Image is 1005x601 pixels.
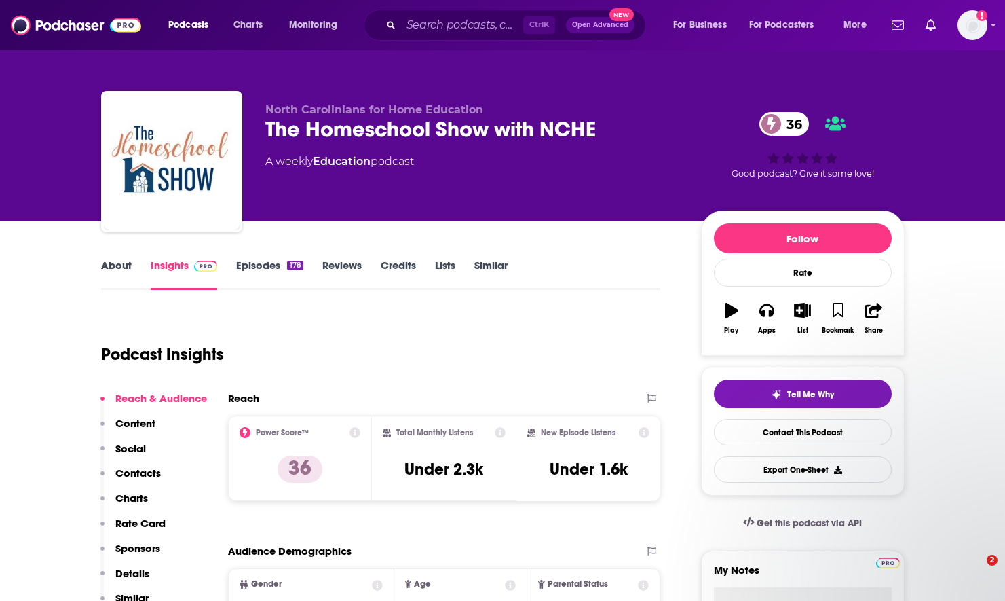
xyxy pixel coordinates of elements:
button: Charts [100,492,148,517]
button: Apps [749,294,784,343]
span: Open Advanced [572,22,628,29]
label: My Notes [714,564,892,587]
span: For Business [673,16,727,35]
h2: New Episode Listens [541,428,615,437]
img: Podchaser - Follow, Share and Rate Podcasts [11,12,141,38]
h2: Audience Demographics [228,545,352,558]
p: Charts [115,492,148,505]
button: Open AdvancedNew [566,17,634,33]
iframe: Intercom live chat [959,555,991,587]
button: Follow [714,223,892,253]
p: Social [115,442,146,455]
button: Show profile menu [957,10,987,40]
a: Contact This Podcast [714,419,892,445]
div: Play [724,327,738,335]
button: tell me why sparkleTell Me Why [714,380,892,408]
button: open menu [159,14,226,36]
span: Gender [251,580,282,589]
img: User Profile [957,10,987,40]
span: New [609,8,634,21]
button: Play [714,294,749,343]
span: Charts [233,16,263,35]
span: More [843,16,867,35]
h2: Total Monthly Listens [396,428,473,437]
button: open menu [664,14,744,36]
div: Rate [714,259,892,287]
h2: Power Score™ [256,428,309,437]
span: Monitoring [289,16,337,35]
span: 2 [987,555,998,566]
div: Search podcasts, credits, & more... [377,10,659,41]
p: Details [115,567,149,580]
button: Content [100,417,155,442]
span: Logged in as nwierenga [957,10,987,40]
span: Podcasts [168,16,208,35]
span: Age [414,580,431,589]
a: Show notifications dropdown [886,14,909,37]
button: open menu [280,14,355,36]
a: InsightsPodchaser Pro [151,259,218,290]
h1: Podcast Insights [101,344,224,365]
p: Rate Card [115,517,166,530]
div: List [797,327,808,335]
h2: Reach [228,392,259,405]
a: Education [313,155,371,168]
svg: Add a profile image [976,10,987,21]
a: About [101,259,132,290]
h3: Under 2.3k [404,459,483,479]
a: 36 [759,112,809,136]
div: A weekly podcast [265,153,414,170]
p: Contacts [115,467,161,479]
button: Sponsors [100,542,160,567]
p: Content [115,417,155,430]
button: Reach & Audience [100,392,207,417]
input: Search podcasts, credits, & more... [401,14,523,36]
a: Lists [435,259,455,290]
span: For Podcasters [749,16,814,35]
button: Share [856,294,891,343]
div: 178 [287,261,303,270]
a: Episodes178 [236,259,303,290]
span: Parental Status [548,580,608,589]
p: 36 [278,456,322,483]
span: Good podcast? Give it some love! [732,168,874,179]
a: Charts [225,14,271,36]
button: Rate Card [100,517,166,542]
a: Reviews [322,259,362,290]
button: List [784,294,820,343]
div: 36Good podcast? Give it some love! [701,103,905,187]
a: Get this podcast via API [732,507,873,540]
div: Bookmark [822,327,854,335]
button: open menu [740,14,834,36]
button: open menu [834,14,884,36]
span: Ctrl K [523,16,555,34]
button: Export One-Sheet [714,456,892,483]
span: North Carolinians for Home Education [265,103,483,116]
a: Credits [381,259,416,290]
div: Share [865,327,883,335]
img: tell me why sparkle [771,389,782,400]
span: Tell Me Why [787,389,834,400]
h3: Under 1.6k [550,459,628,479]
a: Show notifications dropdown [920,14,941,37]
p: Sponsors [115,542,160,555]
a: Similar [474,259,508,290]
button: Contacts [100,467,161,492]
button: Bookmark [820,294,856,343]
img: The Homeschool Show with NCHE [104,94,240,230]
div: Apps [758,327,776,335]
span: 36 [773,112,809,136]
button: Details [100,567,149,592]
p: Reach & Audience [115,392,207,405]
img: Podchaser Pro [194,261,218,272]
button: Social [100,442,146,467]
